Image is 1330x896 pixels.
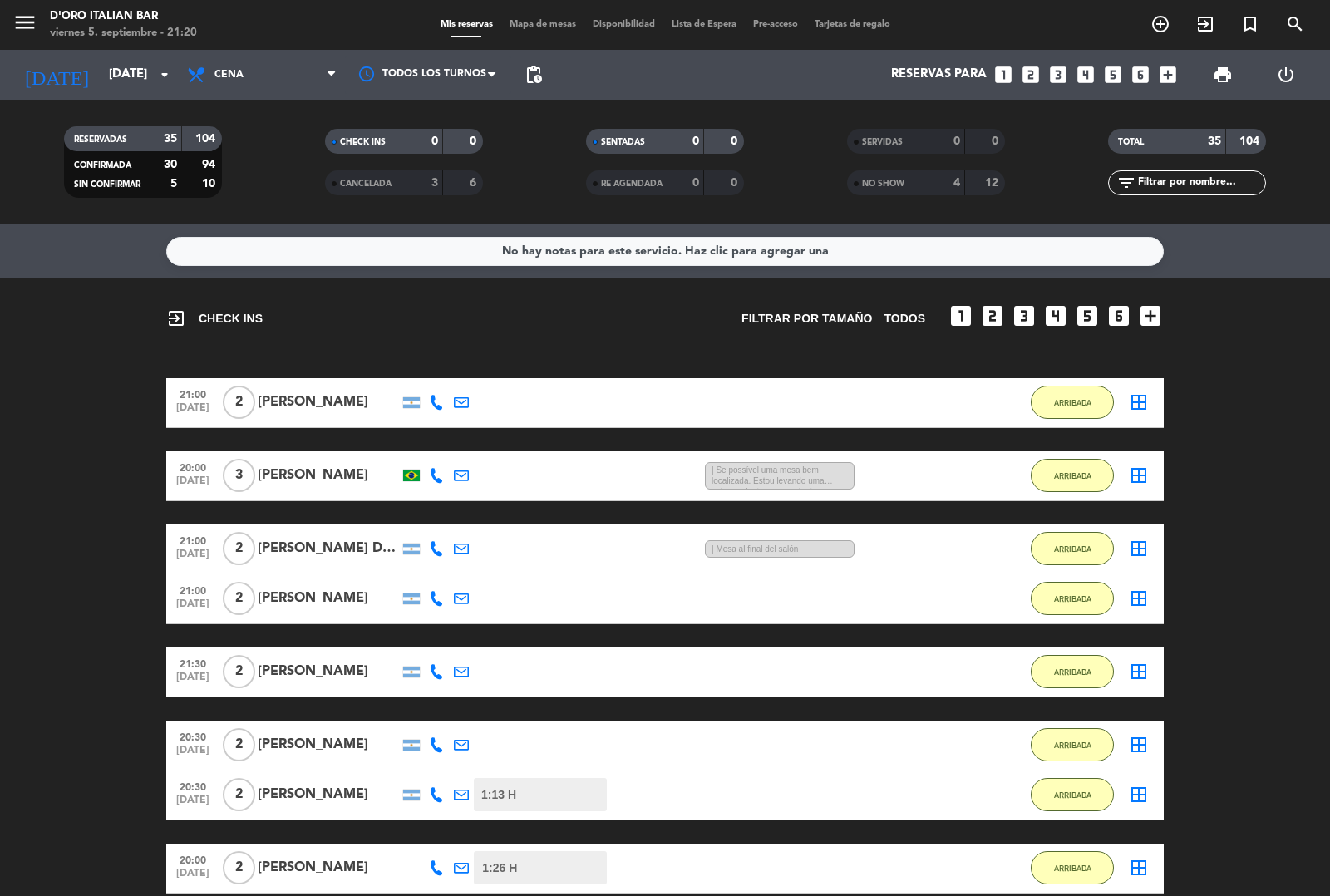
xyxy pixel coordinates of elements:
span: 2 [223,386,255,419]
span: [DATE] [172,745,214,764]
i: looks_6 [1106,303,1132,329]
i: border_all [1129,785,1149,805]
span: [DATE] [172,475,214,495]
span: RE AGENDADA [601,180,663,188]
strong: 5 [170,178,177,190]
i: add_box [1137,303,1164,329]
i: looks_one [993,64,1014,86]
i: border_all [1129,465,1149,485]
i: looks_4 [1042,303,1069,329]
button: ARRIBADA [1031,851,1114,884]
span: [DATE] [172,672,214,691]
button: ARRIBADA [1031,728,1114,761]
strong: 104 [195,133,219,145]
strong: 35 [164,133,177,145]
strong: 0 [431,135,438,147]
strong: 6 [470,177,480,189]
span: ARRIBADA [1054,741,1091,750]
div: [PERSON_NAME] [258,588,399,609]
i: border_all [1129,662,1149,682]
div: No hay notas para este servicio. Haz clic para agregar una [502,242,829,261]
strong: 0 [953,135,960,147]
strong: 0 [731,135,741,147]
span: Disponibilidad [584,20,663,29]
button: ARRIBADA [1031,386,1114,419]
div: LOG OUT [1254,50,1318,100]
span: RESERVADAS [74,135,127,144]
span: 21:00 [172,530,214,549]
i: border_all [1129,588,1149,608]
div: [PERSON_NAME] [258,734,399,756]
i: looks_two [1020,64,1042,86]
span: Reservas para [891,67,987,82]
span: CHECK INS [166,308,263,328]
span: Mapa de mesas [501,20,584,29]
strong: 94 [202,159,219,170]
i: looks_3 [1047,64,1069,86]
strong: 35 [1208,135,1221,147]
div: [PERSON_NAME] [258,784,399,805]
span: CANCELADA [340,180,392,188]
button: ARRIBADA [1031,778,1114,811]
i: exit_to_app [1195,14,1215,34]
span: NO SHOW [862,180,904,188]
strong: 0 [692,177,699,189]
i: border_all [1129,735,1149,755]
i: turned_in_not [1240,14,1260,34]
span: 2 [223,851,255,884]
span: 2 [223,778,255,811]
span: CONFIRMADA [74,161,131,170]
input: Filtrar por nombre... [1136,174,1265,192]
span: ARRIBADA [1054,790,1091,800]
strong: 0 [992,135,1002,147]
span: Filtrar por tamaño [741,309,872,328]
strong: 104 [1239,135,1263,147]
span: Pre-acceso [745,20,806,29]
span: [DATE] [172,795,214,814]
strong: 10 [202,178,219,190]
span: 3 [223,459,255,492]
strong: 0 [692,135,699,147]
span: 1:26 H [482,859,517,878]
span: ARRIBADA [1054,594,1091,603]
strong: 0 [470,135,480,147]
span: TODOS [884,309,925,328]
span: ARRIBADA [1054,864,1091,873]
i: arrow_drop_down [155,65,175,85]
i: looks_one [948,303,974,329]
i: looks_4 [1075,64,1096,86]
div: [PERSON_NAME] DE SANTA [PERSON_NAME] [258,538,399,559]
div: [PERSON_NAME] [258,391,399,413]
div: [PERSON_NAME] [258,465,399,486]
span: Tarjetas de regalo [806,20,899,29]
span: 20:00 [172,849,214,869]
span: 20:00 [172,457,214,476]
i: power_settings_new [1276,65,1296,85]
span: SERVIDAS [862,138,903,146]
i: looks_5 [1074,303,1101,329]
i: [DATE] [12,57,101,93]
span: ARRIBADA [1054,398,1091,407]
i: add_circle_outline [1150,14,1170,34]
i: add_box [1157,64,1179,86]
span: 21:30 [172,653,214,672]
strong: 12 [985,177,1002,189]
span: Mis reservas [432,20,501,29]
span: CHECK INS [340,138,386,146]
div: [PERSON_NAME] [258,857,399,879]
strong: 0 [731,177,741,189]
strong: 4 [953,177,960,189]
span: ARRIBADA [1054,667,1091,677]
span: 2 [223,728,255,761]
span: [DATE] [172,598,214,618]
i: menu [12,10,37,35]
span: TOTAL [1118,138,1144,146]
span: 21:00 [172,384,214,403]
span: [DATE] [172,549,214,568]
span: 21:00 [172,580,214,599]
span: pending_actions [524,65,544,85]
span: Cena [214,69,244,81]
i: looks_6 [1130,64,1151,86]
strong: 3 [431,177,438,189]
div: D'oro Italian Bar [50,8,197,25]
